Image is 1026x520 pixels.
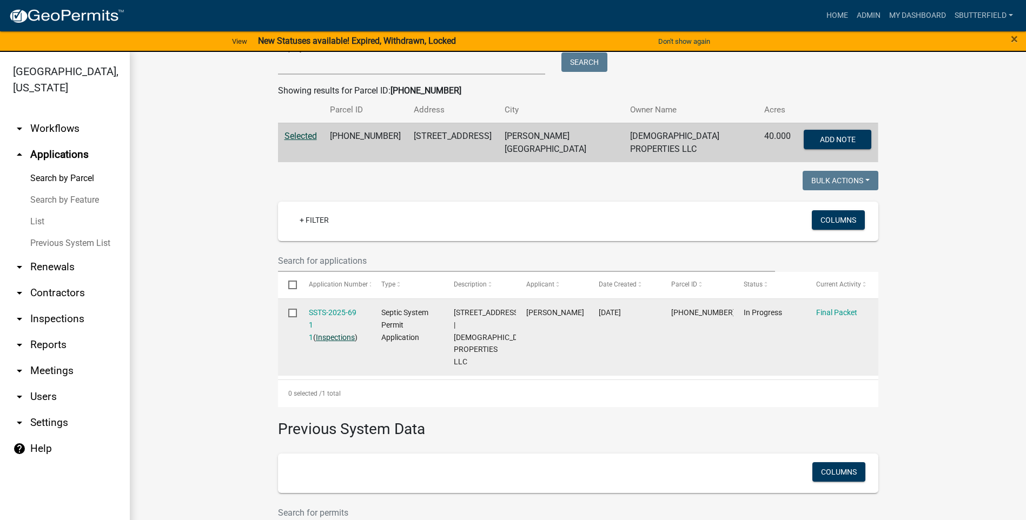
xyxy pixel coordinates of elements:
datatable-header-cell: Applicant [516,272,588,298]
a: Final Packet [816,308,857,317]
span: 07/13/2025 [599,308,621,317]
a: View [228,32,251,50]
button: Add Note [804,130,871,149]
a: My Dashboard [885,5,950,26]
span: Septic System Permit Application [381,308,428,342]
a: Home [822,5,852,26]
datatable-header-cell: Current Activity [806,272,878,298]
strong: New Statuses available! Expired, Withdrawn, Locked [258,36,456,46]
button: Columns [812,462,865,482]
span: Status [744,281,763,288]
button: Don't show again [654,32,714,50]
a: Inspections [316,333,355,342]
i: arrow_drop_down [13,261,26,274]
i: arrow_drop_down [13,286,26,299]
th: City [498,97,624,123]
span: Add Note [820,135,856,143]
i: arrow_drop_down [13,312,26,325]
th: Owner Name [624,97,758,123]
div: Showing results for Parcel ID: [278,84,878,97]
datatable-header-cell: Type [371,272,444,298]
button: Search [561,52,607,72]
td: [PHONE_NUMBER] [323,123,407,162]
span: Description [454,281,487,288]
span: × [1011,31,1018,46]
span: 45-056-3545 [671,308,735,317]
i: arrow_drop_down [13,122,26,135]
i: arrow_drop_down [13,390,26,403]
i: arrow_drop_down [13,364,26,377]
div: 1 total [278,380,878,407]
i: arrow_drop_up [13,148,26,161]
td: [PERSON_NAME] [GEOGRAPHIC_DATA] [498,123,624,162]
datatable-header-cell: Date Created [588,272,661,298]
i: help [13,442,26,455]
button: Close [1011,32,1018,45]
span: Current Activity [816,281,861,288]
th: Address [407,97,498,123]
span: 0 selected / [288,390,322,397]
th: Acres [758,97,797,123]
datatable-header-cell: Application Number [299,272,371,298]
a: Admin [852,5,885,26]
span: Type [381,281,395,288]
input: Search for applications [278,250,776,272]
a: SSTS-2025-69 1 1 [309,308,356,342]
strong: [PHONE_NUMBER] [390,85,461,96]
button: Columns [812,210,865,230]
a: Sbutterfield [950,5,1017,26]
datatable-header-cell: Parcel ID [661,272,733,298]
i: arrow_drop_down [13,416,26,429]
datatable-header-cell: Description [444,272,516,298]
a: + Filter [291,210,337,230]
span: 3231 PIONEER RD | JAIN PROPERTIES LLC [454,308,533,366]
span: Application Number [309,281,368,288]
span: In Progress [744,308,782,317]
button: Bulk Actions [803,171,878,190]
th: Parcel ID [323,97,407,123]
i: arrow_drop_down [13,338,26,351]
datatable-header-cell: Select [278,272,299,298]
td: 40.000 [758,123,797,162]
td: [STREET_ADDRESS] [407,123,498,162]
span: Applicant [526,281,554,288]
span: Date Created [599,281,637,288]
td: [DEMOGRAPHIC_DATA] PROPERTIES LLC [624,123,758,162]
span: Parcel ID [671,281,697,288]
div: ( ) [309,306,361,343]
h3: Previous System Data [278,407,878,441]
datatable-header-cell: Status [733,272,806,298]
a: Selected [284,131,317,141]
span: Anil Jain [526,308,584,317]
